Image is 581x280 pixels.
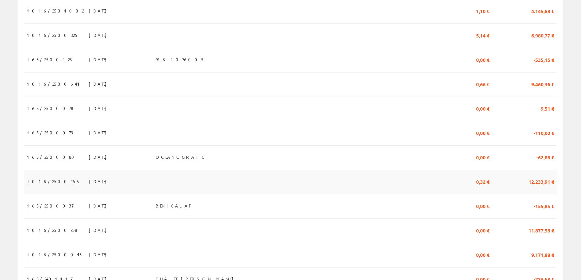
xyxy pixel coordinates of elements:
[529,225,554,235] span: 11.877,58 €
[534,200,554,211] span: -155,85 €
[156,200,193,211] span: BENICALAP
[27,200,73,211] span: 165/2500037
[476,127,490,138] span: 0,00 €
[27,79,82,89] span: 1016/2500641
[89,249,110,260] span: [DATE]
[534,127,554,138] span: -110,00 €
[27,127,73,138] span: 165/2500079
[89,152,110,162] span: [DATE]
[476,30,490,40] span: 5,14 €
[89,200,110,211] span: [DATE]
[536,152,554,162] span: -62,86 €
[27,54,72,65] span: 165/2500123
[529,176,554,186] span: 12.233,91 €
[27,225,77,235] span: 1016/2500238
[89,176,110,186] span: [DATE]
[476,79,490,89] span: 0,66 €
[156,152,206,162] span: OCEANOGRAFIC
[27,5,84,16] span: 1016/2501002
[476,225,490,235] span: 0,00 €
[476,176,490,186] span: 0,32 €
[476,5,490,16] span: 1,10 €
[531,5,554,16] span: 4.145,68 €
[27,30,78,40] span: 1016/2500825
[476,249,490,260] span: 0,00 €
[27,249,82,260] span: 1016/2500043
[89,127,110,138] span: [DATE]
[89,5,110,16] span: [DATE]
[89,225,110,235] span: [DATE]
[156,54,205,65] span: 916 1076005
[27,103,73,113] span: 165/2500078
[531,249,554,260] span: 9.171,88 €
[531,30,554,40] span: 6.980,77 €
[531,79,554,89] span: 9.460,36 €
[89,30,110,40] span: [DATE]
[476,152,490,162] span: 0,00 €
[89,79,110,89] span: [DATE]
[476,54,490,65] span: 0,00 €
[539,103,554,113] span: -9,51 €
[27,176,80,186] span: 1016/2500455
[476,200,490,211] span: 0,00 €
[534,54,554,65] span: -535,15 €
[476,103,490,113] span: 0,00 €
[27,152,78,162] span: 165/2500080
[89,54,110,65] span: [DATE]
[89,103,110,113] span: [DATE]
